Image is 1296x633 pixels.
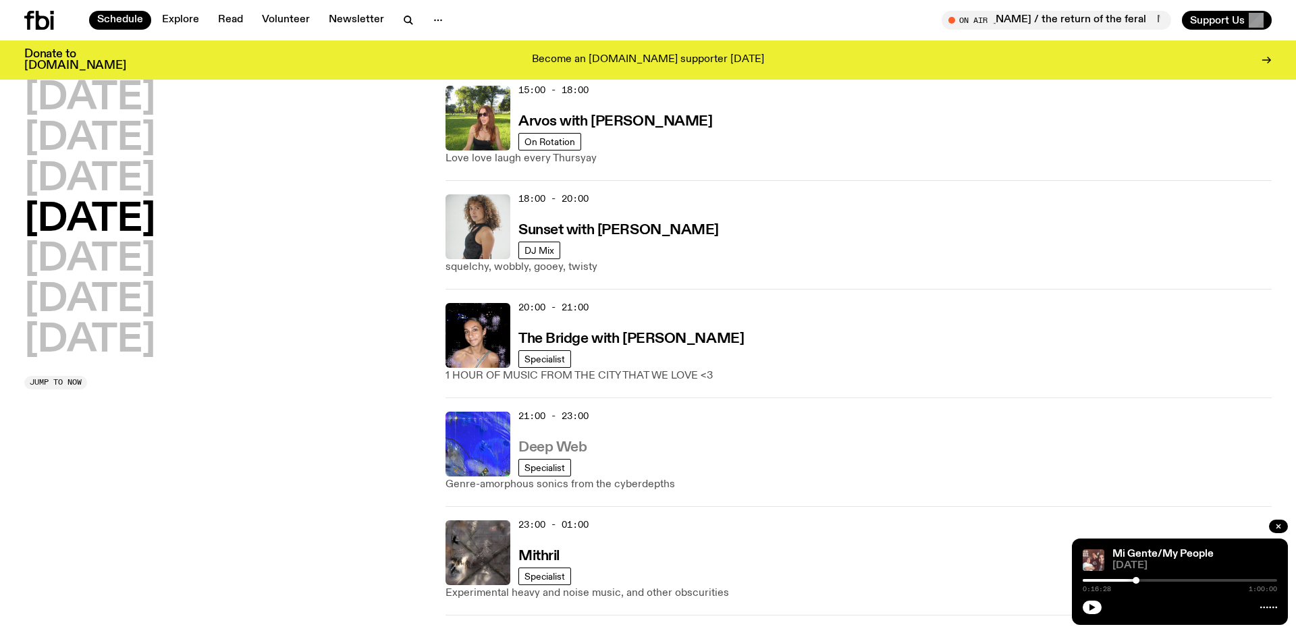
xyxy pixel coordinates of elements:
[518,115,712,129] h3: Arvos with [PERSON_NAME]
[524,245,554,255] span: DJ Mix
[518,459,571,476] a: Specialist
[446,476,1272,493] p: Genre-amorphous sonics from the cyberdepths
[942,11,1171,30] button: On AirMornings with [PERSON_NAME] / the return of the feralMornings with [PERSON_NAME] / the retu...
[518,192,589,205] span: 18:00 - 20:00
[24,201,155,239] button: [DATE]
[518,547,560,563] a: Mithril
[254,11,318,30] a: Volunteer
[24,241,155,279] button: [DATE]
[446,520,510,585] img: An abstract artwork in mostly grey, with a textural cross in the centre. There are metallic and d...
[518,441,587,455] h3: Deep Web
[30,379,82,386] span: Jump to now
[518,518,589,531] span: 23:00 - 01:00
[518,568,571,585] a: Specialist
[524,571,565,581] span: Specialist
[518,112,712,129] a: Arvos with [PERSON_NAME]
[24,281,155,319] button: [DATE]
[518,221,719,238] a: Sunset with [PERSON_NAME]
[154,11,207,30] a: Explore
[518,133,581,150] a: On Rotation
[24,49,126,72] h3: Donate to [DOMAIN_NAME]
[524,354,565,364] span: Specialist
[518,350,571,368] a: Specialist
[518,223,719,238] h3: Sunset with [PERSON_NAME]
[518,329,744,346] a: The Bridge with [PERSON_NAME]
[518,332,744,346] h3: The Bridge with [PERSON_NAME]
[321,11,392,30] a: Newsletter
[446,259,1272,275] p: squelchy, wobbly, gooey, twisty
[532,54,764,66] p: Become an [DOMAIN_NAME] supporter [DATE]
[24,322,155,360] button: [DATE]
[518,84,589,97] span: 15:00 - 18:00
[446,368,1272,384] p: 1 HOUR OF MUSIC FROM THE CITY THAT WE LOVE <3
[210,11,251,30] a: Read
[24,161,155,198] button: [DATE]
[524,462,565,472] span: Specialist
[518,438,587,455] a: Deep Web
[24,80,155,117] button: [DATE]
[446,412,510,476] img: An abstract artwork, in bright blue with amorphous shapes, illustrated shimmers and small drawn c...
[24,120,155,158] button: [DATE]
[446,86,510,150] img: Lizzie Bowles is sitting in a bright green field of grass, with dark sunglasses and a black top. ...
[518,242,560,259] a: DJ Mix
[446,150,1272,167] p: Love love laugh every Thursyay
[1112,549,1214,559] a: Mi Gente/My People
[446,585,1272,601] p: Experimental heavy and noise music, and other obscurities
[1190,14,1245,26] span: Support Us
[1112,561,1277,571] span: [DATE]
[89,11,151,30] a: Schedule
[518,410,589,422] span: 21:00 - 23:00
[518,301,589,314] span: 20:00 - 21:00
[524,136,575,146] span: On Rotation
[1182,11,1272,30] button: Support Us
[1083,586,1111,593] span: 0:16:28
[518,549,560,563] h3: Mithril
[1249,586,1277,593] span: 1:00:00
[24,376,87,389] button: Jump to now
[446,194,510,259] img: Tangela looks past her left shoulder into the camera with an inquisitive look. She is wearing a s...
